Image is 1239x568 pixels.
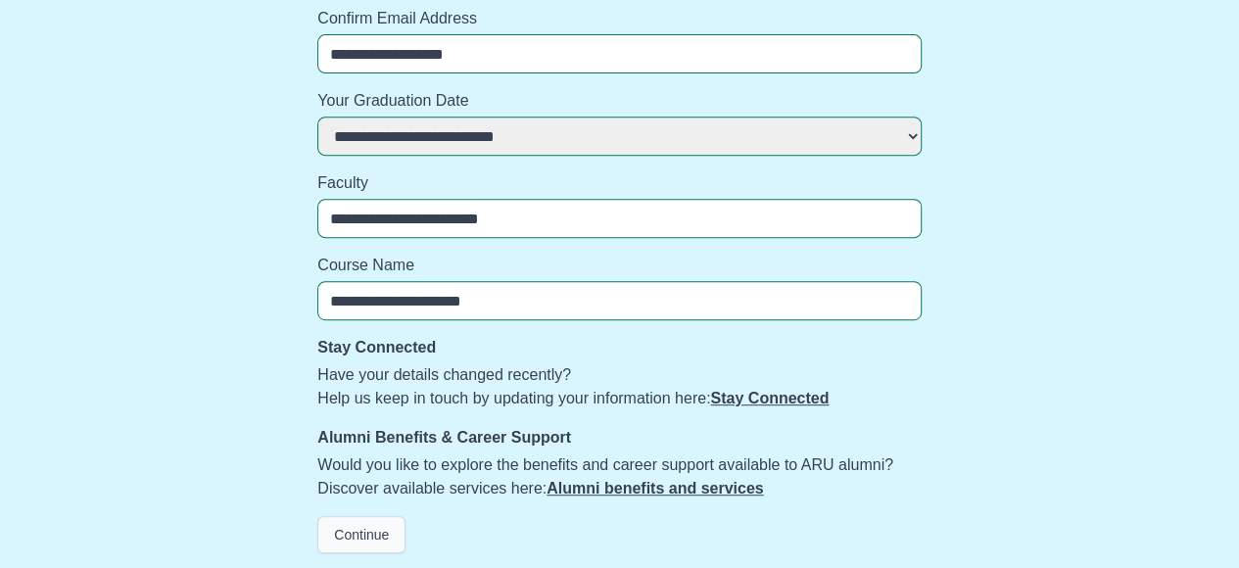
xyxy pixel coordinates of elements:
a: Alumni benefits and services [547,480,763,497]
button: Continue [317,516,405,553]
a: Stay Connected [710,390,829,406]
p: Have your details changed recently? Help us keep in touch by updating your information here: [317,363,922,410]
p: Would you like to explore the benefits and career support available to ARU alumni? Discover avail... [317,453,922,500]
label: Course Name [317,254,922,277]
strong: Alumni Benefits & Career Support [317,429,571,446]
strong: Stay Connected [317,339,436,355]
